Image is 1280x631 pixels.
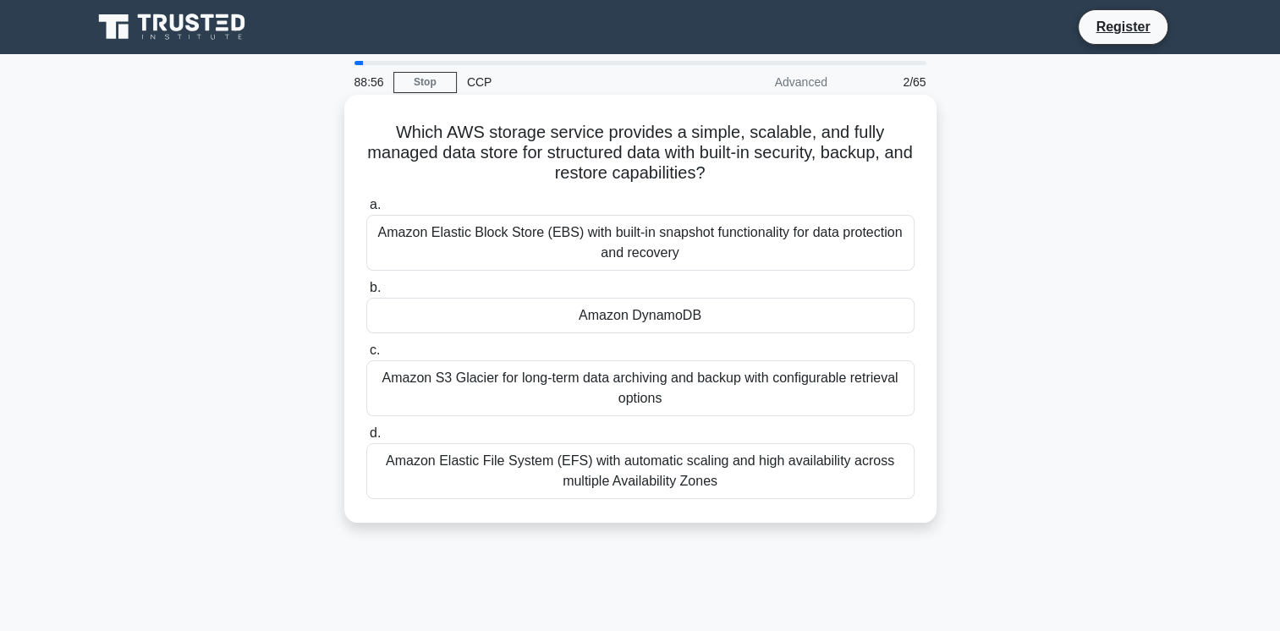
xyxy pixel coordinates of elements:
[1085,16,1160,37] a: Register
[838,65,937,99] div: 2/65
[365,122,916,184] h5: Which AWS storage service provides a simple, scalable, and fully managed data store for structure...
[457,65,689,99] div: CCP
[370,197,381,211] span: a.
[366,360,915,416] div: Amazon S3 Glacier for long-term data archiving and backup with configurable retrieval options
[370,280,381,294] span: b.
[370,425,381,440] span: d.
[393,72,457,93] a: Stop
[689,65,838,99] div: Advanced
[366,298,915,333] div: Amazon DynamoDB
[366,215,915,271] div: Amazon Elastic Block Store (EBS) with built-in snapshot functionality for data protection and rec...
[344,65,393,99] div: 88:56
[370,343,380,357] span: c.
[366,443,915,499] div: Amazon Elastic File System (EFS) with automatic scaling and high availability across multiple Ava...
